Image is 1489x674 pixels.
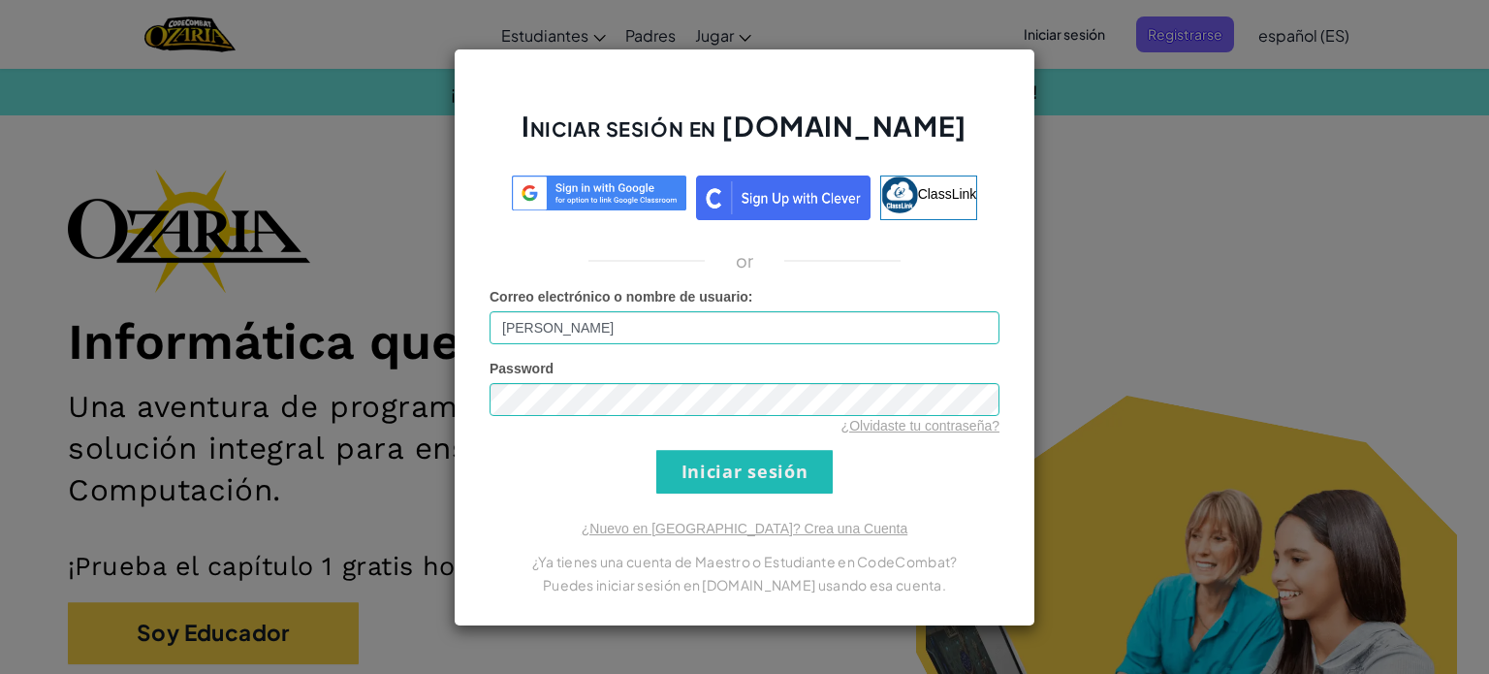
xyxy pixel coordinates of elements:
[918,185,977,201] span: ClassLink
[656,450,833,494] input: Iniciar sesión
[490,289,748,305] span: Correo electrónico o nombre de usuario
[736,249,754,273] p: or
[841,418,999,433] a: ¿Olvidaste tu contraseña?
[490,108,999,164] h2: Iniciar sesión en [DOMAIN_NAME]
[582,521,907,536] a: ¿Nuevo en [GEOGRAPHIC_DATA]? Crea una Cuenta
[490,361,554,376] span: Password
[490,573,999,596] p: Puedes iniciar sesión en [DOMAIN_NAME] usando esa cuenta.
[696,176,871,220] img: clever_sso_button@2x.png
[490,287,753,306] label: :
[512,176,686,211] img: log-in-google-sso.svg
[881,177,918,213] img: classlink-logo-small.png
[490,550,999,573] p: ¿Ya tienes una cuenta de Maestro o Estudiante en CodeCombat?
